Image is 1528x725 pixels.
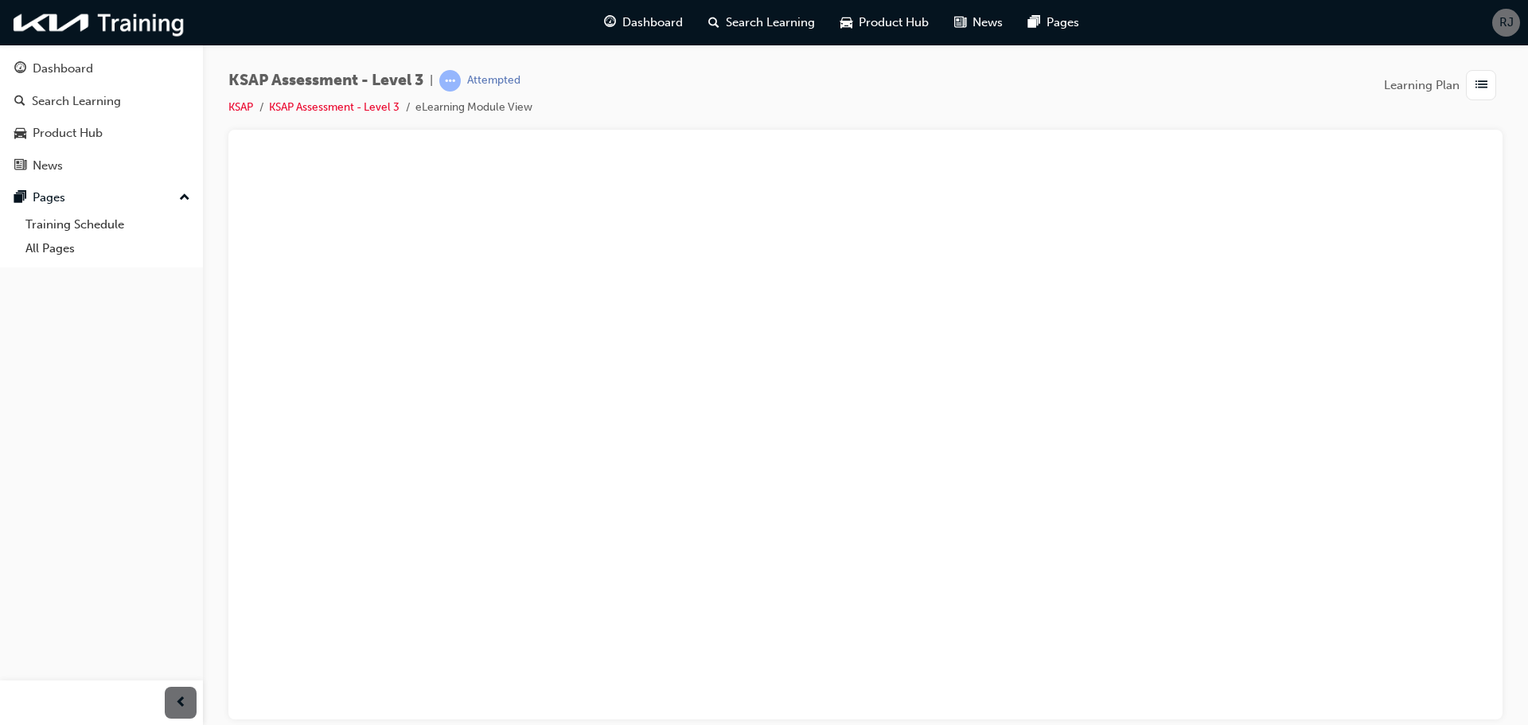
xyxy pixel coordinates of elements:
[622,14,683,32] span: Dashboard
[6,183,197,212] button: Pages
[33,124,103,142] div: Product Hub
[6,87,197,116] a: Search Learning
[1499,14,1514,32] span: RJ
[591,6,696,39] a: guage-iconDashboard
[14,62,26,76] span: guage-icon
[1384,70,1503,100] button: Learning Plan
[1384,76,1460,95] span: Learning Plan
[32,92,121,111] div: Search Learning
[859,14,929,32] span: Product Hub
[941,6,1015,39] a: news-iconNews
[1015,6,1092,39] a: pages-iconPages
[228,100,253,114] a: KSAP
[1047,14,1079,32] span: Pages
[33,60,93,78] div: Dashboard
[228,72,423,90] span: KSAP Assessment - Level 3
[14,127,26,141] span: car-icon
[828,6,941,39] a: car-iconProduct Hub
[604,13,616,33] span: guage-icon
[430,72,433,90] span: |
[33,189,65,207] div: Pages
[6,119,197,148] a: Product Hub
[1475,76,1487,95] span: list-icon
[973,14,1003,32] span: News
[1492,9,1520,37] button: RJ
[467,73,520,88] div: Attempted
[14,191,26,205] span: pages-icon
[19,212,197,237] a: Training Schedule
[6,54,197,84] a: Dashboard
[19,236,197,261] a: All Pages
[954,13,966,33] span: news-icon
[415,99,532,117] li: eLearning Module View
[8,6,191,39] img: kia-training
[269,100,400,114] a: KSAP Assessment - Level 3
[1028,13,1040,33] span: pages-icon
[726,14,815,32] span: Search Learning
[33,157,63,175] div: News
[439,70,461,92] span: learningRecordVerb_ATTEMPT-icon
[14,95,25,109] span: search-icon
[708,13,719,33] span: search-icon
[175,693,187,713] span: prev-icon
[6,51,197,183] button: DashboardSearch LearningProduct HubNews
[6,151,197,181] a: News
[840,13,852,33] span: car-icon
[14,159,26,173] span: news-icon
[696,6,828,39] a: search-iconSearch Learning
[179,188,190,209] span: up-icon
